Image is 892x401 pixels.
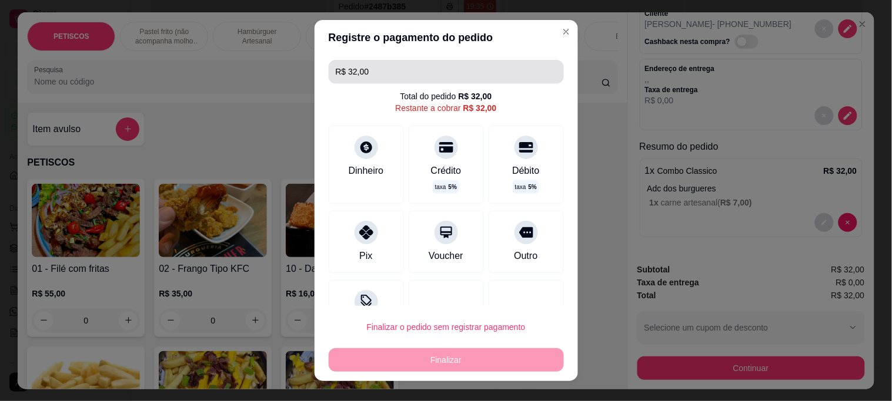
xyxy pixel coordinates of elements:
[400,90,492,102] div: Total do pedido
[336,60,557,83] input: Ex.: hambúrguer de cordeiro
[514,249,537,263] div: Outro
[449,183,457,191] span: 5 %
[435,183,457,191] p: taxa
[512,164,539,178] div: Débito
[557,22,576,41] button: Close
[515,183,537,191] p: taxa
[431,164,462,178] div: Crédito
[463,102,497,114] div: R$ 32,00
[529,183,537,191] span: 5 %
[359,249,372,263] div: Pix
[459,90,492,102] div: R$ 32,00
[395,102,496,114] div: Restante a cobrar
[429,249,463,263] div: Voucher
[329,315,564,339] button: Finalizar o pedido sem registrar pagamento
[315,20,578,55] header: Registre o pagamento do pedido
[349,164,384,178] div: Dinheiro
